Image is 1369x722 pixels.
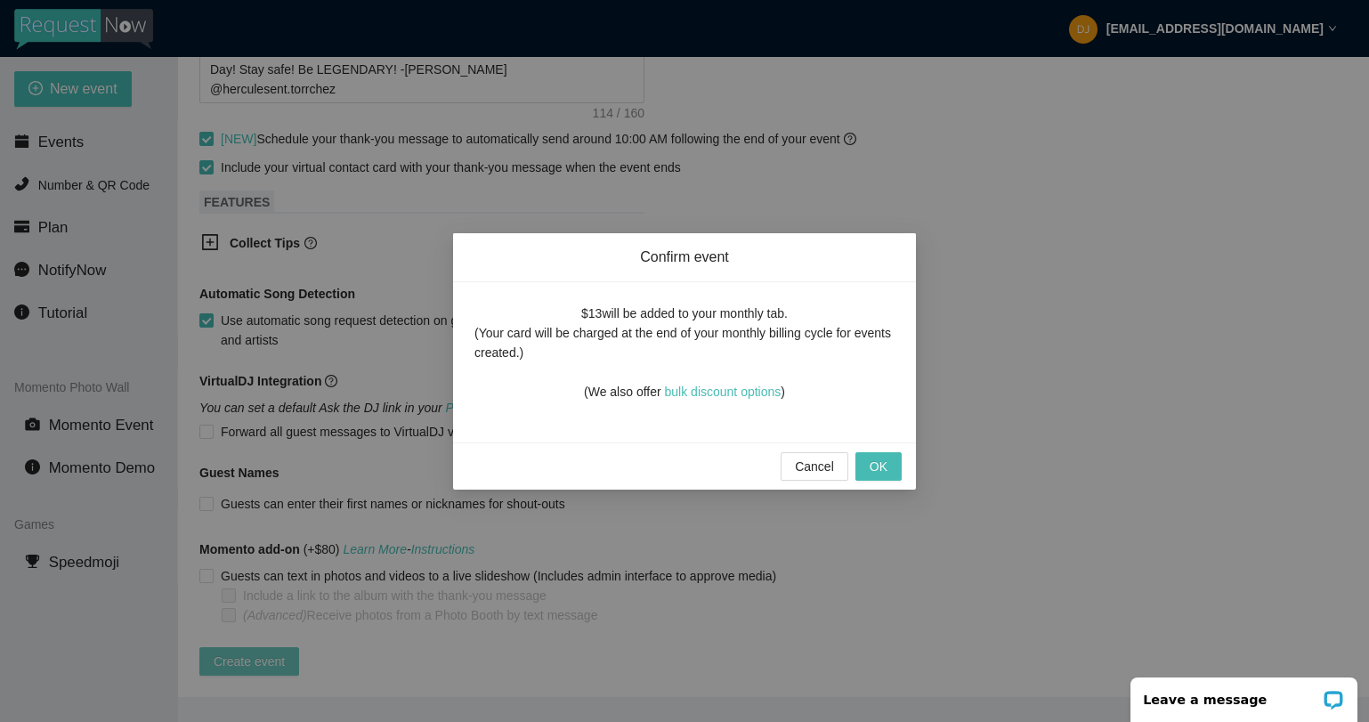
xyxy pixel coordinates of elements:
button: OK [855,452,902,481]
button: Cancel [781,452,848,481]
div: (Your card will be charged at the end of your monthly billing cycle for events created.) [474,323,895,362]
iframe: LiveChat chat widget [1119,666,1369,722]
a: bulk discount options [665,385,782,399]
span: OK [870,457,887,476]
div: (We also offer ) [584,362,785,402]
span: Cancel [795,457,834,476]
span: Confirm event [474,247,895,267]
div: $13 will be added to your monthly tab. [581,304,788,323]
